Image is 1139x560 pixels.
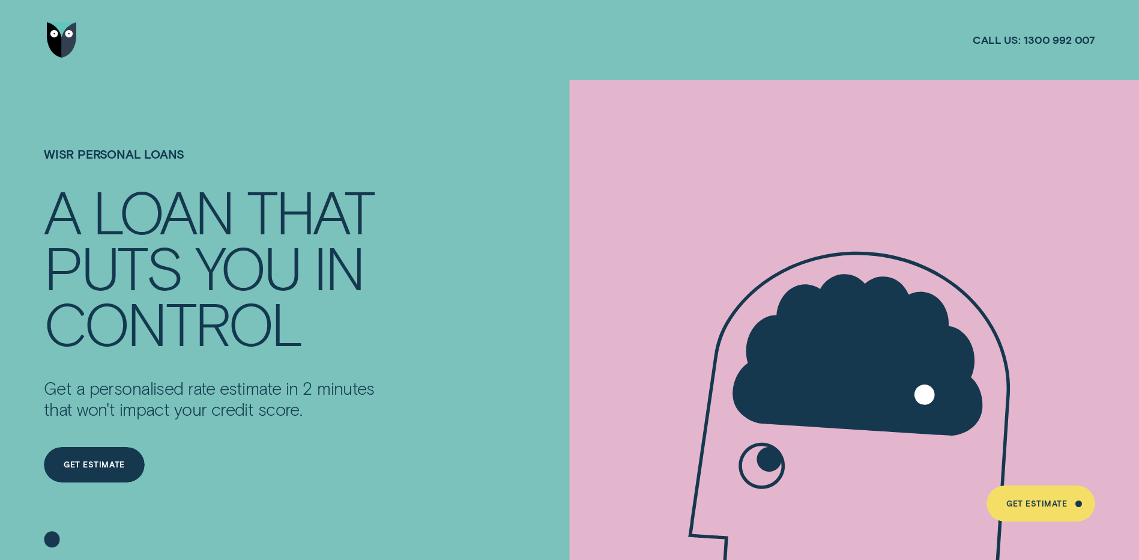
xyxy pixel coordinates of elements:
span: Call us: [973,33,1021,47]
div: IN [313,239,364,295]
a: Get Estimate [986,485,1095,522]
div: PUTS [44,239,181,295]
span: 1300 992 007 [1024,33,1095,47]
h1: Wisr Personal Loans [44,147,389,184]
div: LOAN [92,183,233,239]
div: CONTROL [44,295,301,351]
div: THAT [247,183,373,239]
div: YOU [195,239,300,295]
p: Get a personalised rate estimate in 2 minutes that won't impact your credit score. [44,377,389,421]
h4: A LOAN THAT PUTS YOU IN CONTROL [44,183,389,350]
div: A [44,183,79,239]
a: Get Estimate [44,447,145,483]
img: Wisr [47,22,77,58]
a: Call us:1300 992 007 [973,33,1095,47]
